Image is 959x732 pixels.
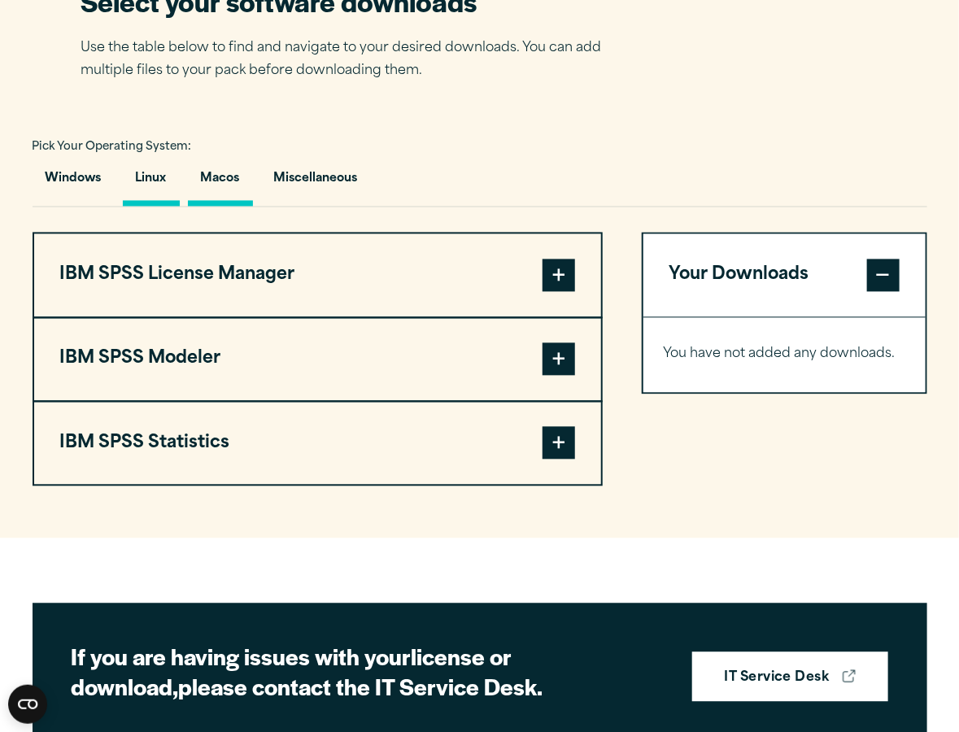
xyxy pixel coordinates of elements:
[261,160,371,207] button: Miscellaneous
[692,652,888,703] a: IT Service Desk
[725,669,830,690] strong: IT Service Desk
[33,160,115,207] button: Windows
[71,642,640,702] h2: If you are having issues with your please contact the IT Service Desk.
[33,142,192,153] span: Pick Your Operating System:
[188,160,253,207] button: Macos
[123,160,180,207] button: Linux
[643,317,926,393] div: Your Downloads
[34,234,601,316] button: IBM SPSS License Manager
[643,234,926,316] button: Your Downloads
[71,641,512,703] strong: license or download,
[34,403,601,485] button: IBM SPSS Statistics
[34,319,601,401] button: IBM SPSS Modeler
[8,685,47,724] button: Open CMP widget
[663,343,905,367] p: You have not added any downloads.
[81,37,626,84] p: Use the table below to find and navigate to your desired downloads. You can add multiple files to...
